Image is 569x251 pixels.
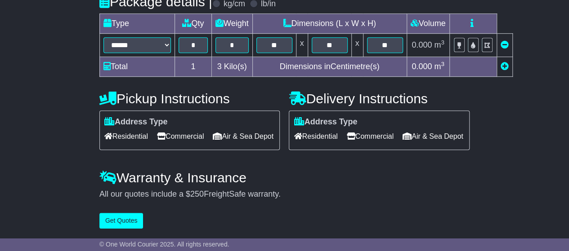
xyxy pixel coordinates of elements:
td: x [296,34,308,57]
span: Residential [104,129,148,143]
span: Residential [294,129,337,143]
span: 0.000 [412,40,432,49]
label: Address Type [104,117,168,127]
span: © One World Courier 2025. All rights reserved. [99,241,229,248]
h4: Pickup Instructions [99,91,280,106]
td: Dimensions (L x W x H) [252,14,407,34]
td: Weight [211,14,252,34]
td: Total [99,57,175,77]
span: m [434,40,444,49]
h4: Warranty & Insurance [99,170,470,185]
span: Commercial [347,129,394,143]
sup: 3 [441,39,444,46]
td: Kilo(s) [211,57,252,77]
span: Air & Sea Depot [213,129,273,143]
a: Remove this item [501,40,509,49]
span: Air & Sea Depot [403,129,463,143]
td: Type [99,14,175,34]
td: Dimensions in Centimetre(s) [252,57,407,77]
span: Commercial [157,129,204,143]
a: Add new item [501,62,509,71]
span: 0.000 [412,62,432,71]
span: 250 [190,189,204,198]
button: Get Quotes [99,213,143,229]
td: x [351,34,363,57]
sup: 3 [441,61,444,67]
div: All our quotes include a $ FreightSafe warranty. [99,189,470,199]
span: m [434,62,444,71]
td: Volume [407,14,449,34]
label: Address Type [294,117,357,127]
td: 1 [175,57,211,77]
h4: Delivery Instructions [289,91,470,106]
span: 3 [217,62,222,71]
td: Qty [175,14,211,34]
